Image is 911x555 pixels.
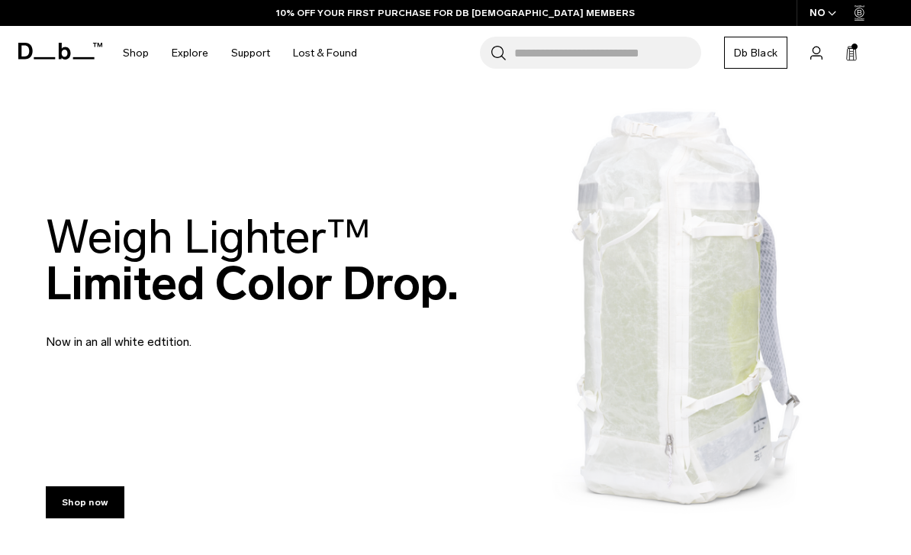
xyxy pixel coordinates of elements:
a: Shop now [46,486,124,518]
a: 10% OFF YOUR FIRST PURCHASE FOR DB [DEMOGRAPHIC_DATA] MEMBERS [276,6,635,20]
a: Support [231,26,270,80]
p: Now in an all white edtition. [46,315,412,351]
h2: Limited Color Drop. [46,214,459,307]
span: Weigh Lighter™ [46,209,371,265]
nav: Main Navigation [111,26,369,80]
a: Lost & Found [293,26,357,80]
a: Shop [123,26,149,80]
a: Db Black [724,37,787,69]
a: Explore [172,26,208,80]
